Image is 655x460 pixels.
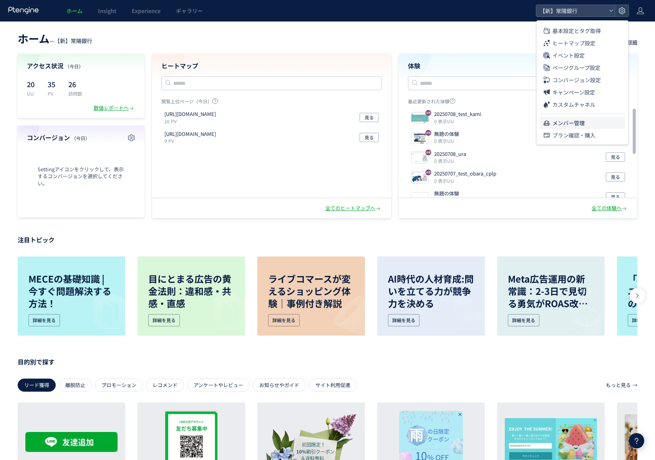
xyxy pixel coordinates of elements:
[164,137,219,144] p: 9 PV
[552,37,595,49] span: ヒートマップ設定
[27,90,38,97] p: UU
[365,113,374,122] span: 見る
[411,192,428,203] img: bf0f40d775fb01cb50b50720d2bbca331751948744116.png
[411,152,428,163] img: 4c6e46aa62353dbc66ae100bde83380f1751949411681.jpeg
[18,379,56,392] div: リード獲得
[98,7,116,15] span: Insight
[411,172,428,183] img: 4c6e46aa62353dbc66ae100bde83380f1751884067141.jpeg
[537,5,606,17] span: 【新】常陽銀行
[309,379,357,392] div: サイト利用促進
[552,61,600,74] span: ページグループ設定
[148,273,234,309] p: 目にとまる広告の黄金法則：違和感・共感・直感
[552,117,585,129] span: メンバー管理
[592,205,628,212] div: 全ての体験へ
[552,129,595,141] span: プラン確認・購入
[434,177,454,184] i: 0 表示UU
[552,74,601,86] span: コンバージョン設定
[27,78,38,90] p: 20
[365,133,374,142] span: 見る
[606,192,625,202] button: 見る
[388,314,420,326] div: 詳細を見る
[411,133,428,144] img: 3563f2ab427c118b135965cd1e84ff4d1751950618282.png
[176,7,203,15] span: ギャラリー
[434,131,459,138] p: 無題の体験
[27,133,135,142] h4: コンバージョン
[434,137,454,144] i: 0 表示UU
[68,90,82,97] p: 訪問数
[552,25,601,37] span: 基本設定とタグ取得
[434,118,454,124] i: 0 表示UU
[48,78,59,90] p: 35
[606,152,625,162] button: 見る
[161,98,382,108] p: 閲覧上位ページ（今日）
[77,288,125,336] img: image
[59,379,92,392] div: 離脱防止
[55,37,92,45] span: 【新】常陽銀行
[95,379,143,392] div: プロモーション
[253,379,306,392] div: お知らせやガイド
[411,113,428,124] img: b77322ae1a412ab457cd27bb9849f21b1751953075287.jpeg
[161,61,382,70] h4: ヒートマップ
[360,113,379,122] button: 見る
[508,314,539,326] div: 詳細を見る
[408,98,628,108] p: 最近更新された体験
[360,133,379,142] button: 見る
[434,197,454,204] i: 0 表示UU
[557,288,605,336] img: image
[434,111,481,118] p: 20250708_test_kami
[18,233,637,246] p: 注目トピック
[164,118,219,124] p: 26 PV
[27,166,135,187] span: Settingアイコンをクリックして、表示するコンバージョンを選択してください。
[611,192,620,202] span: 見る
[434,190,459,197] p: 無題の体験
[197,288,245,336] img: image
[164,131,216,138] p: https://joyobank.co.jp/personal/loan/mycar/lp/mycar/index.html
[268,314,300,326] div: 詳細を見る
[552,98,595,111] span: カスタムチャネル
[164,111,216,118] p: https://joyobank.co.jp/personal/loan/cashpit/lp/index.html
[611,172,620,182] span: 見る
[317,288,365,336] img: image
[632,379,637,392] p: →
[325,205,382,212] div: 全てのヒートマップへ
[434,151,466,158] p: 20250708_ura
[18,31,92,46] div: —
[434,170,496,177] p: 20250707_test_obara_cplp
[28,273,114,309] p: MECEの基礎知識 | 今すぐ問題解決する方法！
[388,273,474,309] p: AI時代の人材育成:問いを立てる力が競争力を決める
[132,7,161,15] span: Experience
[552,49,585,61] span: イベント設定
[434,157,454,164] i: 0 表示UU
[408,61,628,70] h4: 体験
[18,356,637,368] p: 目的別で探す
[508,273,594,309] p: Meta広告運用の新常識：2-3日で見切る勇気がROAS改善の鍵
[148,314,180,326] div: 詳細を見る
[437,288,485,336] img: image
[28,314,60,326] div: 詳細を見る
[611,152,620,162] span: 見る
[268,273,354,309] p: ライブコマースが変えるショッピング体験｜事例付き解説
[48,90,59,97] p: PV
[18,31,50,46] span: ホーム
[71,135,90,141] span: （今日）
[146,379,184,392] div: レコメンド
[187,379,250,392] div: アンケートやレビュー
[27,61,135,70] h4: アクセス状況
[66,7,83,15] span: ホーム
[606,379,631,392] p: もっと見る
[68,78,82,90] p: 26
[552,86,595,98] span: キャンペーン設定
[65,63,83,69] span: （今日）
[606,172,625,182] button: 見る
[94,104,135,112] div: 数値レポートへ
